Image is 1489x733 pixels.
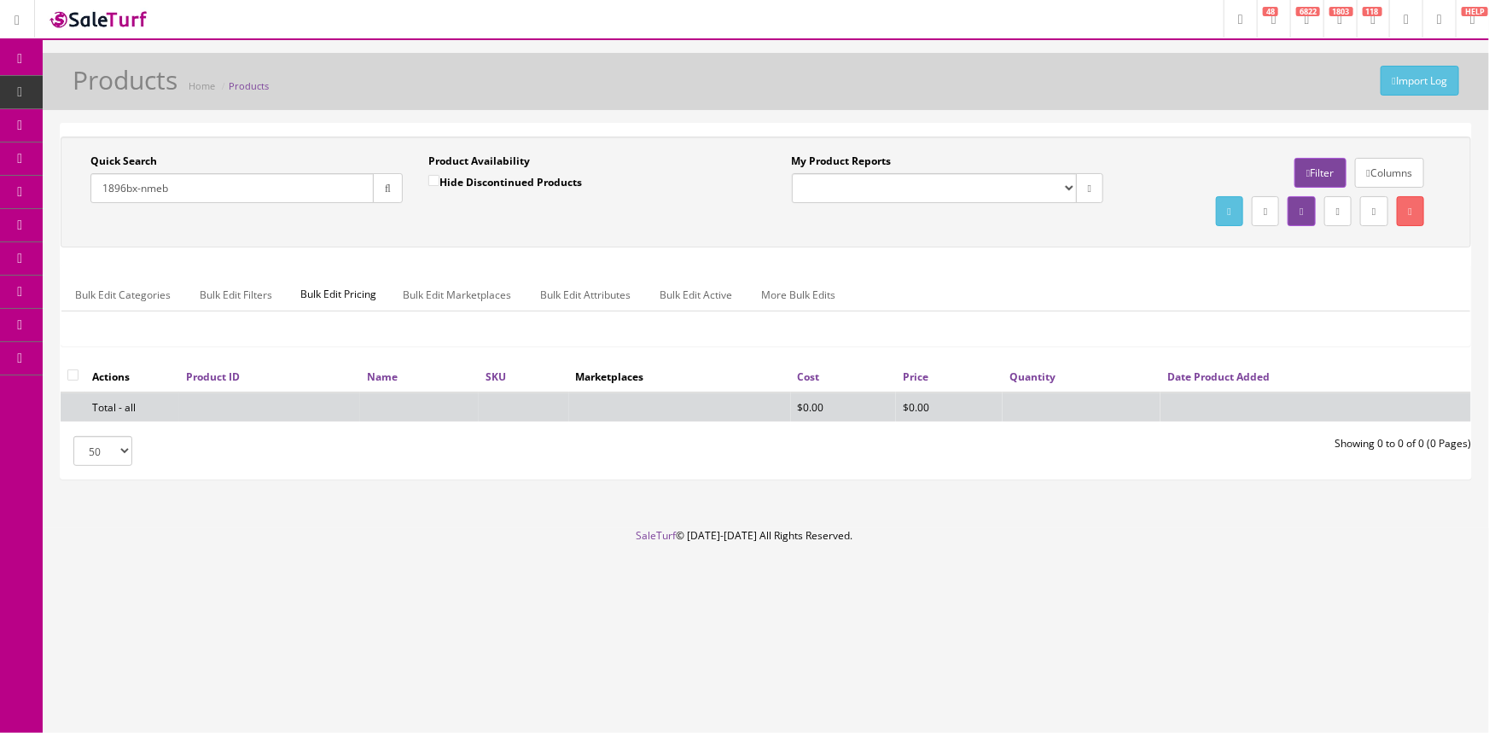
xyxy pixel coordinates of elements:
a: More Bulk Edits [747,278,849,311]
a: Bulk Edit Active [646,278,746,311]
a: Bulk Edit Marketplaces [389,278,525,311]
label: Product Availability [428,154,530,169]
th: Actions [85,361,179,392]
a: SaleTurf [637,528,677,543]
a: Bulk Edit Categories [61,278,184,311]
label: Quick Search [90,154,157,169]
th: Marketplaces [569,361,791,392]
td: Total - all [85,393,179,422]
a: Filter [1294,158,1346,188]
a: Import Log [1381,66,1459,96]
input: Hide Discontinued Products [428,175,439,186]
a: Product ID [186,369,240,384]
a: Products [229,79,269,92]
label: Hide Discontinued Products [428,173,582,190]
a: Date Product Added [1167,369,1270,384]
span: 6822 [1296,7,1320,16]
span: 1803 [1329,7,1353,16]
a: Quantity [1009,369,1056,384]
input: Search [90,173,374,203]
a: Name [367,369,398,384]
span: 118 [1363,7,1382,16]
a: Cost [798,369,820,384]
a: Home [189,79,215,92]
a: Bulk Edit Attributes [526,278,644,311]
td: $0.00 [791,393,897,422]
span: Bulk Edit Pricing [288,278,389,311]
a: SKU [486,369,506,384]
label: My Product Reports [792,154,892,169]
span: HELP [1462,7,1488,16]
a: Columns [1355,158,1424,188]
h1: Products [73,66,177,94]
a: Bulk Edit Filters [186,278,286,311]
img: SaleTurf [48,8,150,31]
span: 48 [1263,7,1278,16]
div: Showing 0 to 0 of 0 (0 Pages) [766,436,1485,451]
a: Price [903,369,928,384]
td: $0.00 [896,393,1003,422]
